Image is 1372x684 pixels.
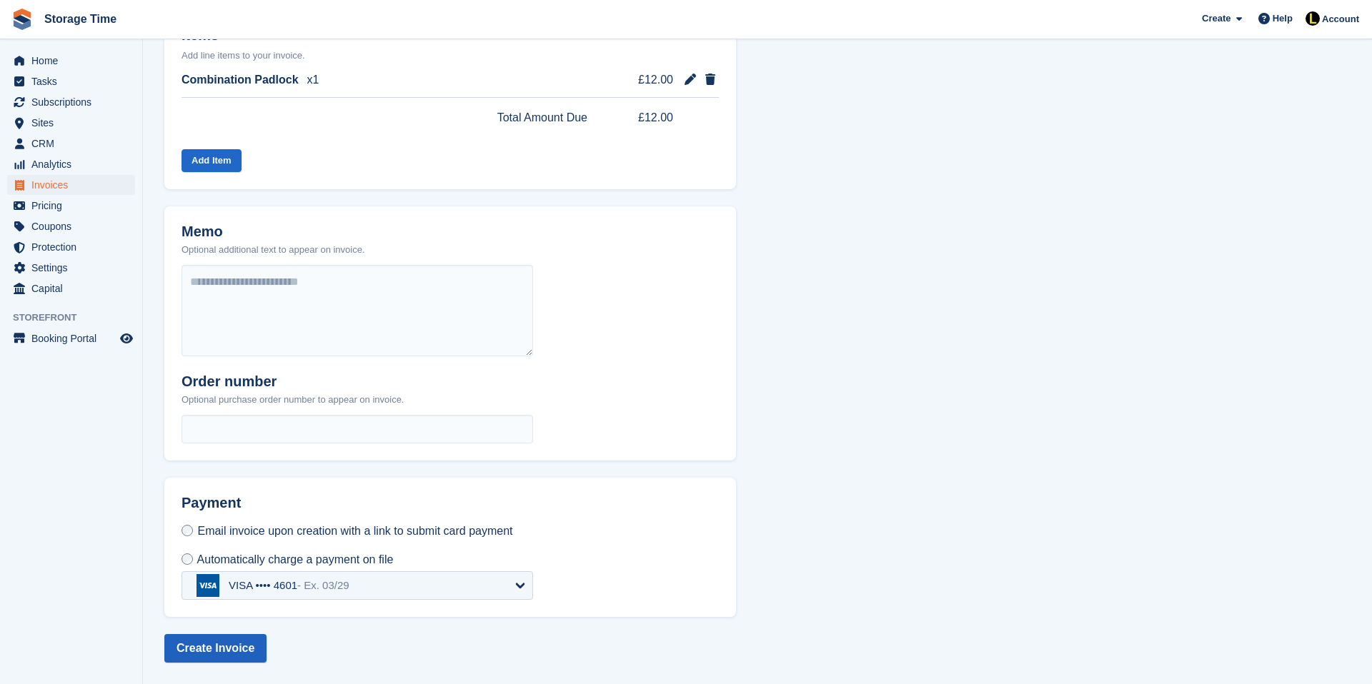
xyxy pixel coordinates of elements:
span: Settings [31,258,117,278]
span: Analytics [31,154,117,174]
a: menu [7,71,135,91]
span: Pricing [31,196,117,216]
span: Coupons [31,216,117,236]
a: menu [7,216,135,236]
a: menu [7,328,135,348]
span: Booking Portal [31,328,117,348]
h2: Order number [182,373,404,390]
p: Add line items to your invoice. [182,49,719,63]
img: Laaibah Sarwar [1306,11,1320,26]
span: Create [1202,11,1231,26]
span: Storefront [13,311,142,325]
a: menu [7,51,135,71]
button: Add Item [182,149,242,173]
h2: Payment [182,495,533,523]
span: Subscriptions [31,92,117,112]
span: Home [31,51,117,71]
span: Tasks [31,71,117,91]
div: VISA •••• 4601 [229,579,349,592]
span: Combination Padlock [182,71,299,89]
h2: Memo [182,223,365,240]
a: menu [7,237,135,257]
a: menu [7,196,135,216]
input: Email invoice upon creation with a link to submit card payment [182,525,193,536]
span: Sites [31,113,117,133]
a: Preview store [118,330,135,347]
span: Automatically charge a payment on file [197,553,394,565]
span: - Ex. 03/29 [297,579,349,591]
a: Storage Time [39,7,122,31]
p: Optional additional text to appear on invoice. [182,243,365,257]
span: x1 [307,71,319,89]
a: menu [7,175,135,195]
span: Total Amount Due [497,109,587,126]
input: Automatically charge a payment on file [182,553,193,565]
span: £12.00 [619,109,673,126]
a: menu [7,92,135,112]
p: Optional purchase order number to appear on invoice. [182,393,404,407]
span: Protection [31,237,117,257]
img: visa-b694ef4212b07b5f47965f94a99afb91c8fa3d2577008b26e631fad0fb21120b.svg [197,574,219,597]
a: menu [7,134,135,154]
span: Account [1322,12,1359,26]
span: £12.00 [619,71,673,89]
span: Invoices [31,175,117,195]
img: stora-icon-8386f47178a22dfd0bd8f6a31ec36ba5ce8667c1dd55bd0f319d3a0aa187defe.svg [11,9,33,30]
a: menu [7,154,135,174]
a: menu [7,113,135,133]
a: menu [7,278,135,298]
span: CRM [31,134,117,154]
button: Create Invoice [164,634,267,663]
span: Help [1273,11,1293,26]
span: Capital [31,278,117,298]
span: Email invoice upon creation with a link to submit card payment [197,525,512,537]
a: menu [7,258,135,278]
